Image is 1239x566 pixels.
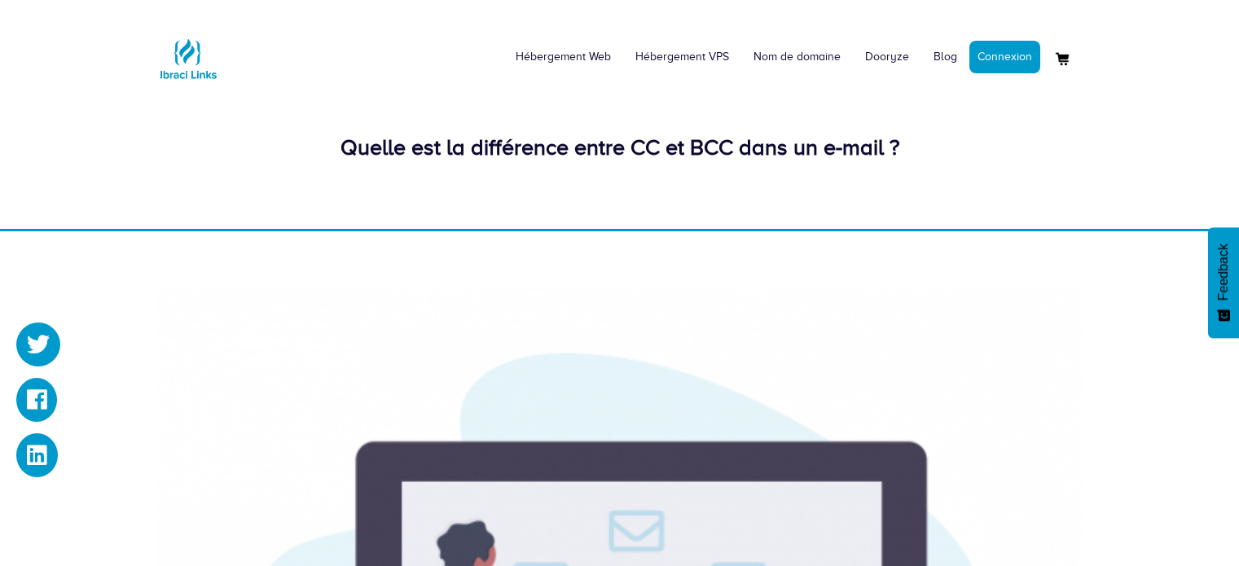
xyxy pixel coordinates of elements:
button: Feedback - Afficher l’enquête [1208,227,1239,338]
a: Hébergement Web [503,33,623,81]
a: Blog [921,33,969,81]
a: Hébergement VPS [623,33,741,81]
a: Nom de domaine [741,33,853,81]
img: Logo Ibraci Links [156,26,221,91]
span: Feedback [1216,244,1231,301]
div: Quelle est la différence entre CC et BCC dans un e-mail ? [156,132,1084,164]
a: Dooryze [853,33,921,81]
a: Connexion [969,41,1040,73]
a: Logo Ibraci Links [156,12,221,91]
